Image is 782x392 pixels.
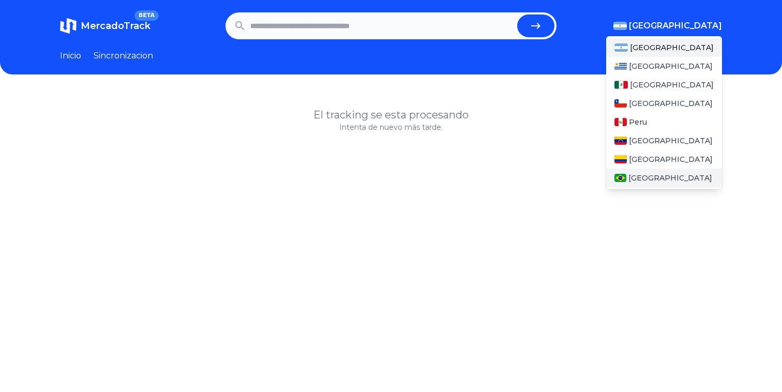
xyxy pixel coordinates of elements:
span: [GEOGRAPHIC_DATA] [630,80,714,90]
a: MercadoTrackBETA [60,18,151,34]
a: Sincronizacion [94,50,153,62]
a: Mexico[GEOGRAPHIC_DATA] [606,76,722,94]
a: Brasil[GEOGRAPHIC_DATA] [606,169,722,187]
img: Colombia [614,155,627,163]
img: Venezuela [614,137,627,145]
span: [GEOGRAPHIC_DATA] [629,135,713,146]
a: Colombia[GEOGRAPHIC_DATA] [606,150,722,169]
span: Peru [629,117,647,127]
a: Chile[GEOGRAPHIC_DATA] [606,94,722,113]
img: Peru [614,118,627,126]
p: Intenta de nuevo más tarde. [60,122,722,132]
span: [GEOGRAPHIC_DATA] [629,20,722,32]
span: [GEOGRAPHIC_DATA] [630,42,714,53]
span: MercadoTrack [81,20,151,32]
a: PeruPeru [606,113,722,131]
a: Inicio [60,50,81,62]
button: [GEOGRAPHIC_DATA] [613,20,722,32]
img: Brasil [614,174,626,182]
a: Venezuela[GEOGRAPHIC_DATA] [606,131,722,150]
span: [GEOGRAPHIC_DATA] [629,154,713,164]
a: Uruguay[GEOGRAPHIC_DATA] [606,57,722,76]
img: Argentina [613,22,627,30]
img: MercadoTrack [60,18,77,34]
h1: El tracking se esta procesando [60,108,722,122]
a: Argentina[GEOGRAPHIC_DATA] [606,38,722,57]
img: Mexico [614,81,628,89]
img: Chile [614,99,627,108]
img: Argentina [614,43,628,52]
span: [GEOGRAPHIC_DATA] [629,61,713,71]
span: [GEOGRAPHIC_DATA] [628,173,712,183]
span: [GEOGRAPHIC_DATA] [629,98,713,109]
img: Uruguay [614,62,627,70]
span: BETA [134,10,159,21]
